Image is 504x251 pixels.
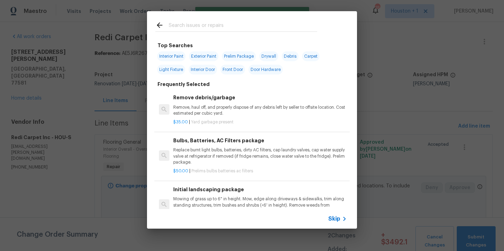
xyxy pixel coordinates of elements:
p: | [173,168,347,174]
span: Prelims bulbs batteries ac filters [191,169,253,173]
p: Replace burnt light bulbs, batteries, dirty AC filters, cap laundry valves, cap water supply valv... [173,147,347,165]
span: Interior Door [189,65,217,74]
span: Door Hardware [248,65,283,74]
h6: Top Searches [157,42,193,49]
p: Remove, haul off, and properly dispose of any debris left by seller to offsite location. Cost est... [173,105,347,116]
span: Front Door [220,65,245,74]
span: $50.00 [173,169,188,173]
span: Interior Paint [157,51,185,61]
h6: Initial landscaping package [173,186,347,193]
span: Skip [328,215,340,222]
h6: Remove debris/garbage [173,94,347,101]
span: Yard garbage present [191,120,233,124]
span: Exterior Paint [189,51,218,61]
span: Light Fixture [157,65,185,74]
h6: Bulbs, Batteries, AC Filters package [173,137,347,144]
p: | [173,119,347,125]
span: Debris [282,51,299,61]
h6: Frequently Selected [157,80,210,88]
p: Mowing of grass up to 6" in height. Mow, edge along driveways & sidewalks, trim along standing st... [173,196,347,214]
span: $35.00 [173,120,188,124]
span: Prelim Package [222,51,256,61]
span: Carpet [302,51,320,61]
input: Search issues or repairs [169,21,317,31]
span: Drywall [259,51,278,61]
